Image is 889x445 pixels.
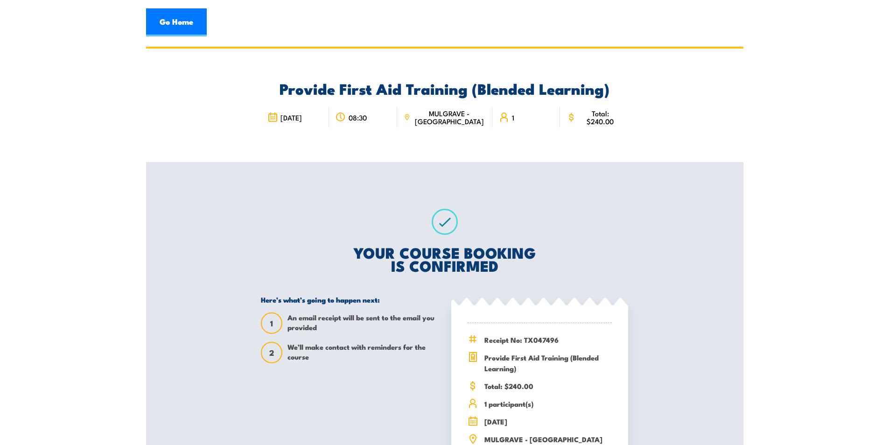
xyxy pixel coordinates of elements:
span: MULGRAVE - [GEOGRAPHIC_DATA] [484,434,612,445]
span: 1 [512,113,514,121]
span: 1 [262,318,281,328]
span: Provide First Aid Training (Blended Learning) [484,352,612,374]
span: Receipt No: TX047496 [484,334,612,345]
span: [DATE] [484,416,612,427]
h2: Provide First Aid Training (Blended Learning) [261,82,628,95]
span: 2 [262,348,281,358]
h2: YOUR COURSE BOOKING IS CONFIRMED [261,246,628,272]
h5: Here’s what’s going to happen next: [261,295,438,304]
span: Total: $240.00 [484,381,612,391]
span: An email receipt will be sent to the email you provided [287,312,438,334]
span: We’ll make contact with reminders for the course [287,342,438,363]
span: MULGRAVE - [GEOGRAPHIC_DATA] [413,109,486,125]
a: Go Home [146,8,207,36]
span: [DATE] [280,113,302,121]
span: Total: $240.00 [579,109,622,125]
span: 08:30 [349,113,367,121]
span: 1 participant(s) [484,398,612,409]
